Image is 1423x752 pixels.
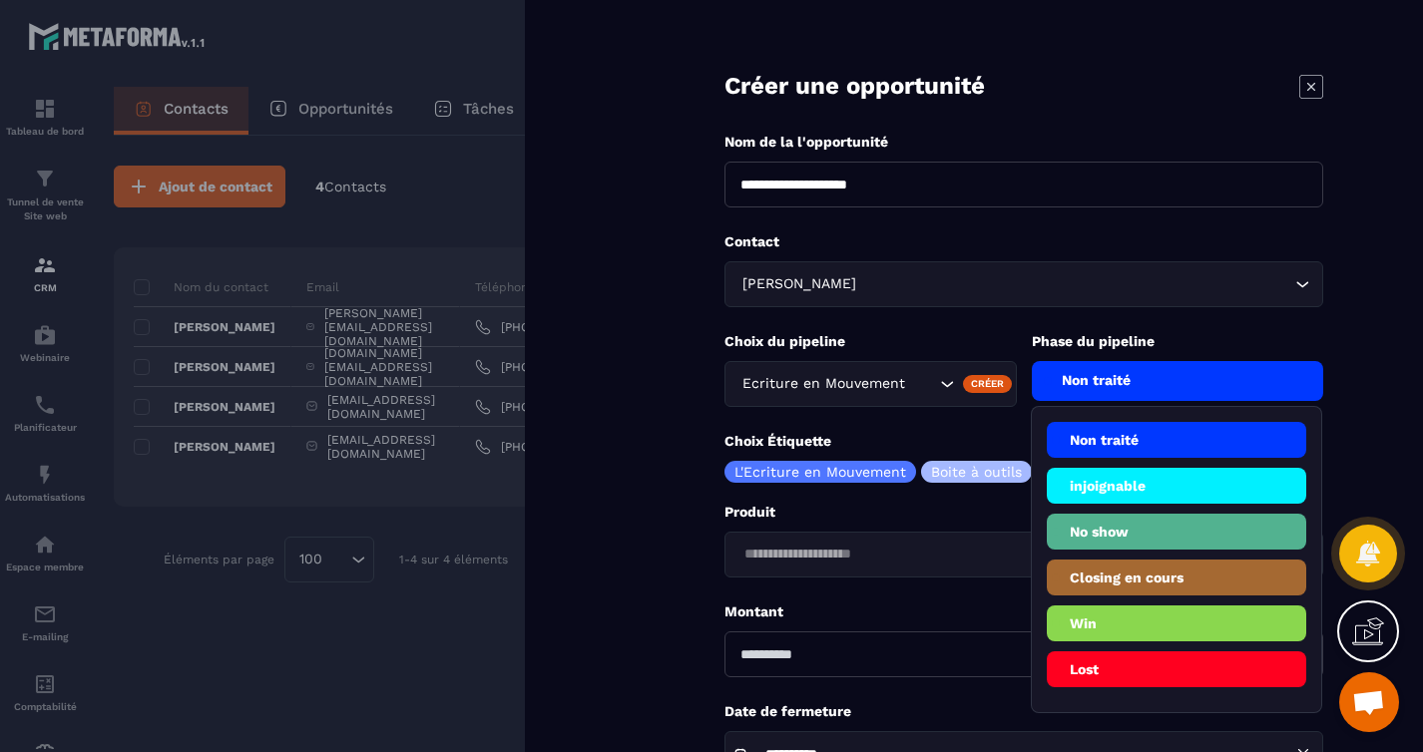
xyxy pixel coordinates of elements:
p: Montant [724,602,1323,621]
div: Ouvrir le chat [1339,672,1399,732]
p: Nom de la l'opportunité [724,133,1323,152]
input: Search for option [737,544,1290,565]
input: Search for option [860,273,1290,295]
p: Créer une opportunité [724,70,985,103]
span: [PERSON_NAME] [737,273,860,295]
p: Produit [724,503,1323,522]
p: Boite à outils [931,465,1022,479]
p: Choix Étiquette [724,432,1323,451]
div: Créer [963,375,1012,393]
p: Phase du pipeline [1032,332,1324,351]
p: Date de fermeture [724,702,1323,721]
div: Search for option [724,361,1017,407]
span: Ecriture en Mouvement [737,373,909,395]
p: L'Ecriture en Mouvement [734,465,906,479]
p: Choix du pipeline [724,332,1017,351]
div: Search for option [724,532,1323,577]
p: Contact [724,232,1323,251]
div: Search for option [724,261,1323,307]
input: Search for option [909,373,935,395]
